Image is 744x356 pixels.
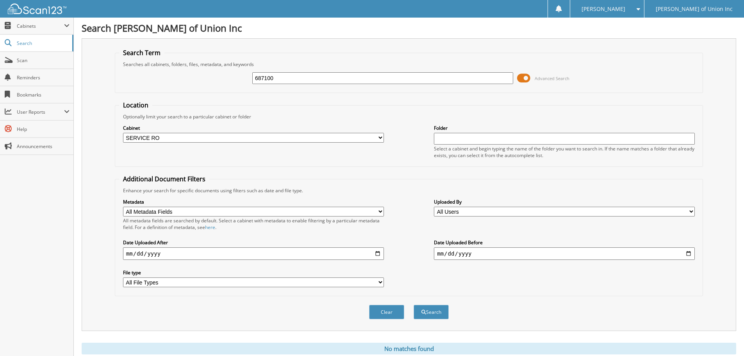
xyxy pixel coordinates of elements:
[434,239,695,246] label: Date Uploaded Before
[119,48,164,57] legend: Search Term
[123,125,384,131] label: Cabinet
[82,343,736,354] div: No matches found
[434,247,695,260] input: end
[434,199,695,205] label: Uploaded By
[123,239,384,246] label: Date Uploaded After
[414,305,449,319] button: Search
[123,199,384,205] label: Metadata
[535,75,569,81] span: Advanced Search
[82,21,736,34] h1: Search [PERSON_NAME] of Union Inc
[434,145,695,159] div: Select a cabinet and begin typing the name of the folder you want to search in. If the name match...
[17,109,64,115] span: User Reports
[8,4,66,14] img: scan123-logo-white.svg
[119,187,699,194] div: Enhance your search for specific documents using filters such as date and file type.
[17,57,70,64] span: Scan
[119,61,699,68] div: Searches all cabinets, folders, files, metadata, and keywords
[656,7,733,11] span: [PERSON_NAME] of Union Inc
[123,269,384,276] label: File type
[582,7,625,11] span: [PERSON_NAME]
[119,113,699,120] div: Optionally limit your search to a particular cabinet or folder
[369,305,404,319] button: Clear
[119,175,209,183] legend: Additional Document Filters
[123,247,384,260] input: start
[17,23,64,29] span: Cabinets
[17,91,70,98] span: Bookmarks
[17,143,70,150] span: Announcements
[119,101,152,109] legend: Location
[434,125,695,131] label: Folder
[123,217,384,231] div: All metadata fields are searched by default. Select a cabinet with metadata to enable filtering b...
[205,224,215,231] a: here
[17,74,70,81] span: Reminders
[17,126,70,132] span: Help
[17,40,68,47] span: Search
